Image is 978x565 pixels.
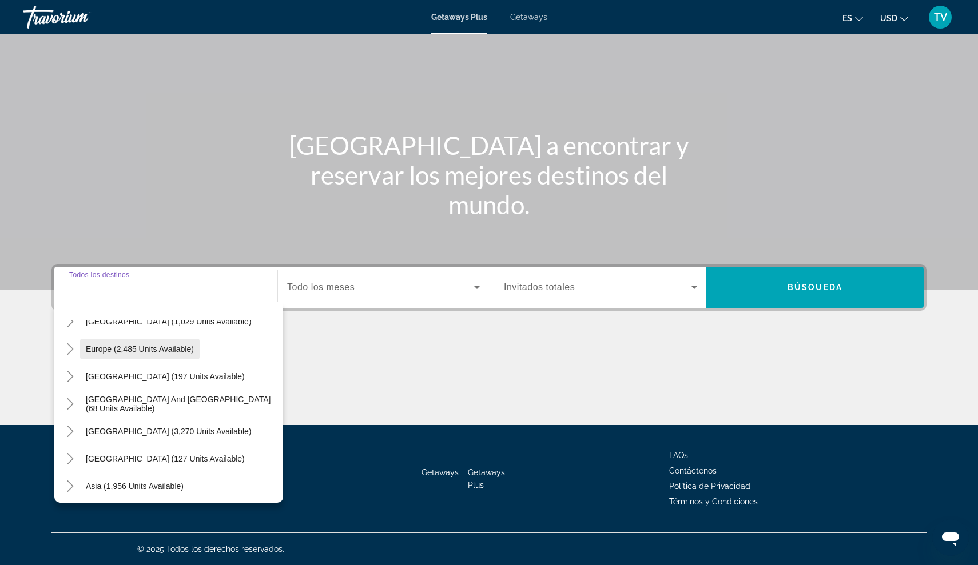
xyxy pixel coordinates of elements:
[86,482,184,491] span: Asia (1,956 units available)
[86,395,277,413] span: [GEOGRAPHIC_DATA] and [GEOGRAPHIC_DATA] (68 units available)
[54,267,924,308] div: Search widget
[287,282,355,292] span: Todo los meses
[60,312,80,332] button: Toggle Caribbean & Atlantic Islands (1,029 units available)
[468,468,505,490] a: Getaways Plus
[422,468,459,477] a: Getaways
[137,544,284,554] span: © 2025 Todos los derechos reservados.
[431,13,487,22] a: Getaways Plus
[788,283,842,292] span: Búsqueda
[86,344,194,354] span: Europe (2,485 units available)
[86,372,245,381] span: [GEOGRAPHIC_DATA] (197 units available)
[842,14,852,23] span: es
[86,454,245,463] span: [GEOGRAPHIC_DATA] (127 units available)
[669,497,758,506] a: Términos y Condiciones
[504,282,575,292] span: Invitados totales
[669,466,717,475] a: Contáctenos
[60,422,80,442] button: Toggle South America (3,270 units available)
[80,476,189,496] button: Asia (1,956 units available)
[80,311,257,332] button: [GEOGRAPHIC_DATA] (1,029 units available)
[60,339,80,359] button: Toggle Europe (2,485 units available)
[86,427,251,436] span: [GEOGRAPHIC_DATA] (3,270 units available)
[925,5,955,29] button: User Menu
[60,394,80,414] button: Toggle South Pacific and Oceania (68 units available)
[80,366,251,387] button: [GEOGRAPHIC_DATA] (197 units available)
[60,476,80,496] button: Toggle Asia (1,956 units available)
[880,10,908,26] button: Change currency
[275,130,703,219] h1: [GEOGRAPHIC_DATA] a encontrar y reservar los mejores destinos del mundo.
[932,519,969,556] iframe: Botón para iniciar la ventana de mensajería
[669,482,750,491] a: Política de Privacidad
[934,11,947,23] span: TV
[880,14,897,23] span: USD
[69,271,129,278] span: Todos los destinos
[510,13,547,22] a: Getaways
[669,451,688,460] a: FAQs
[86,317,251,326] span: [GEOGRAPHIC_DATA] (1,029 units available)
[23,2,137,32] a: Travorium
[60,367,80,387] button: Toggle Australia (197 units available)
[80,339,200,359] button: Europe (2,485 units available)
[80,421,257,442] button: [GEOGRAPHIC_DATA] (3,270 units available)
[60,449,80,469] button: Toggle Central America (127 units available)
[706,267,924,308] button: Búsqueda
[842,10,863,26] button: Change language
[80,448,251,469] button: [GEOGRAPHIC_DATA] (127 units available)
[80,394,283,414] button: [GEOGRAPHIC_DATA] and [GEOGRAPHIC_DATA] (68 units available)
